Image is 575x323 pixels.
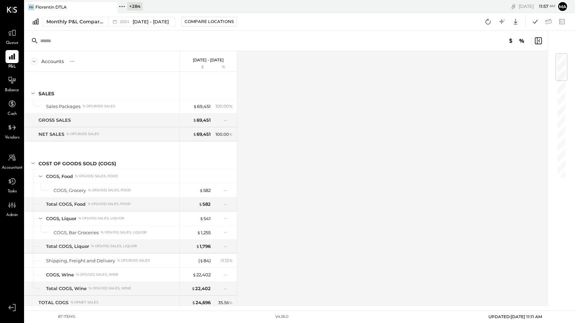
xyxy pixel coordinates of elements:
div: 1,796 [196,243,211,250]
div: 22,402 [192,272,211,278]
div: Shipping, Freight and Delivery [46,258,115,264]
a: Vendors [0,121,24,141]
span: $ [192,272,196,277]
div: COST OF GOODS SOLD (COGS) [38,160,116,167]
div: GROSS SALES [38,117,71,123]
div: NET SALES [38,131,64,137]
div: % of GROSS SALES [117,258,150,263]
a: Tasks [0,175,24,195]
a: P&L [0,50,24,70]
span: $ [199,201,202,207]
div: % of GROSS SALES [82,104,115,109]
div: COGS, Wine [46,272,74,278]
span: UPDATED: [DATE] 11:11 AM [488,314,542,319]
span: Tasks [8,189,17,195]
a: Queue [0,26,24,46]
div: copy link [510,3,517,10]
div: COGS, Grocery [54,187,86,194]
span: 2024 [120,20,131,24]
div: 582 [199,187,211,194]
div: Accounts [41,58,64,65]
div: -- [224,243,233,249]
div: Total COGS, Food [46,201,86,207]
p: [DATE] - [DATE] [193,58,224,62]
span: Queue [6,40,19,46]
button: Compare Locations [181,17,237,26]
span: $ [192,300,196,305]
span: Cash [8,111,16,117]
div: -- [224,272,233,277]
div: [DATE] [519,3,555,10]
div: 69,451 [193,117,211,123]
div: -- [224,215,233,221]
span: Accountant [2,165,23,171]
div: - 0.12 [220,258,233,264]
span: $ [196,243,200,249]
div: 541 [200,215,211,222]
div: $ [183,64,211,70]
a: Balance [0,74,24,94]
span: $ [200,258,203,263]
div: Florentin DTLA [35,4,67,10]
div: Total COGS, Wine [46,285,87,292]
span: Vendors [5,135,20,141]
div: % [212,64,235,70]
span: % [229,258,233,263]
div: % of (4120) Sales, Wine [76,272,119,277]
span: $ [199,188,203,193]
div: % of (4110) Sales, Liquor [78,216,124,221]
div: 69,451 [193,103,211,110]
a: Cash [0,97,24,117]
div: % of (4120) Sales, Wine [89,286,131,291]
a: Admin [0,199,24,218]
button: Monthly P&L Comparison 2024[DATE] - [DATE] [43,17,175,26]
div: 1,255 [197,229,211,236]
div: -- [224,286,233,291]
span: $ [191,286,195,291]
span: Admin [6,212,18,218]
div: -- [224,187,233,193]
div: -- [224,201,233,207]
div: 100.00 [215,103,233,109]
span: [DATE] - [DATE] [133,19,169,25]
div: 87 items [58,314,75,320]
div: Monthly P&L Comparison [46,18,104,25]
div: % of (4110) Sales, Liquor [91,244,137,249]
div: % of GROSS SALES [66,132,99,136]
div: 69,451 [193,131,211,137]
div: % of (4110) Sales, Liquor [101,230,146,235]
div: v 4.36.0 [275,314,288,320]
div: 582 [199,201,211,207]
div: % of NET SALES [70,300,98,305]
span: $ [193,131,197,137]
div: 22,402 [191,285,211,292]
div: % of (4105) Sales, Food [88,188,131,193]
div: TOTAL COGS [38,299,68,306]
div: -- [224,229,233,235]
span: $ [193,104,197,109]
div: FD [28,4,34,10]
div: ( 84 ) [198,258,211,264]
div: % of (4105) Sales, Food [75,174,118,179]
div: COGS, Food [46,173,73,180]
span: $ [197,230,201,235]
div: SALES [38,90,54,97]
span: P&L [8,64,16,70]
span: % [229,103,233,109]
div: COGS, Bar Groceries [54,229,99,236]
button: Ma [557,1,568,12]
span: $ [200,216,203,221]
a: Accountant [0,151,24,171]
span: % [229,131,233,137]
span: Balance [5,87,19,94]
div: Compare Locations [185,19,234,24]
span: $ [193,117,197,123]
div: Total COGS, Liquor [46,243,89,250]
div: % of (4105) Sales, Food [88,202,131,206]
div: -- [224,117,233,123]
span: % [229,300,233,305]
div: + 284 [127,2,143,11]
div: 24,696 [192,299,211,306]
div: Sales Packages [46,103,80,110]
div: COGS, Liquor [46,215,76,222]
